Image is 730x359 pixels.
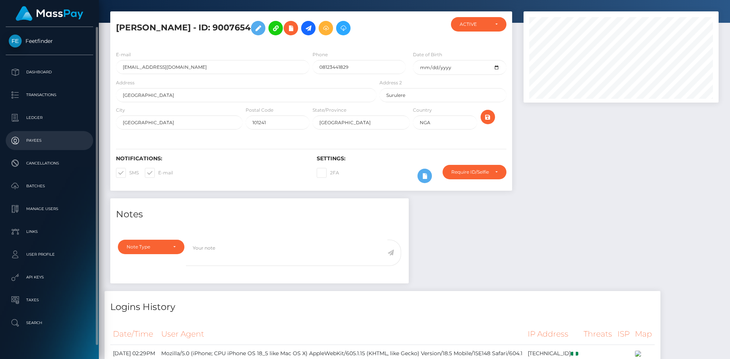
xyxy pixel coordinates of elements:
p: API Keys [9,272,90,283]
p: Ledger [9,112,90,123]
a: User Profile [6,245,93,264]
a: Payees [6,131,93,150]
a: Taxes [6,291,93,310]
p: Dashboard [9,66,90,78]
a: Transactions [6,85,93,104]
a: Dashboard [6,63,93,82]
p: Search [9,317,90,329]
button: Note Type [118,240,184,254]
img: MassPay Logo [16,6,83,21]
p: Batches [9,180,90,192]
a: Search [6,313,93,332]
a: API Keys [6,268,93,287]
button: ACTIVE [451,17,506,32]
img: Feetfinder [9,35,22,47]
p: Taxes [9,294,90,306]
a: Batches [6,177,93,196]
p: Manage Users [9,203,90,215]
p: User Profile [9,249,90,260]
div: ACTIVE [460,21,489,27]
p: Cancellations [9,158,90,169]
p: Transactions [9,89,90,101]
span: Feetfinder [6,38,93,44]
div: Require ID/Selfie Verification [451,169,489,175]
a: Links [6,222,93,241]
p: Payees [9,135,90,146]
p: Links [9,226,90,237]
a: Manage Users [6,199,93,218]
a: Cancellations [6,154,93,173]
a: Ledger [6,108,93,127]
div: Note Type [127,244,167,250]
button: Require ID/Selfie Verification [443,165,506,179]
